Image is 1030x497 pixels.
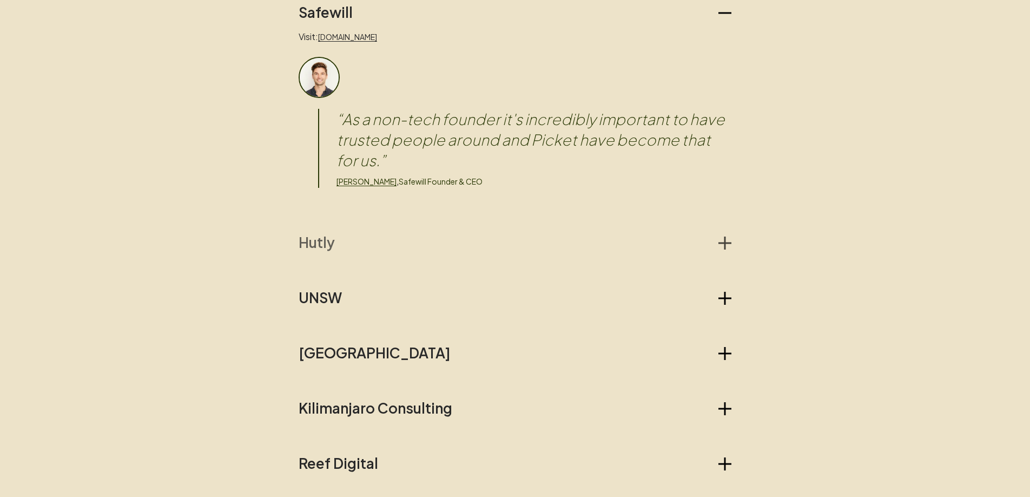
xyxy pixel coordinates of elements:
[299,234,731,251] button: Hutly
[304,471,726,497] iframe: Netlify Drawer
[299,455,731,472] button: Reef Digital
[399,175,483,187] p: Safewill Founder & CEO
[299,344,731,362] button: [GEOGRAPHIC_DATA]
[299,344,451,362] h2: [GEOGRAPHIC_DATA]
[299,455,378,472] h2: Reef Digital
[299,21,731,188] div: Safewill
[299,400,452,417] h2: Kilimanjaro Consulting
[299,57,340,98] img: Client headshot
[299,234,335,251] h2: Hutly
[299,400,731,417] button: Kilimanjaro Consulting
[336,175,731,188] div: ,
[318,32,377,42] a: [DOMAIN_NAME]
[299,4,731,21] button: Safewill
[336,176,397,186] a: [PERSON_NAME]
[299,4,353,21] h2: Safewill
[299,30,731,44] p: Visit:
[336,109,731,171] blockquote: “ As a non-tech founder it's incredibly important to have trusted people around and Picket have b...
[299,289,342,306] h2: UNSW
[299,289,731,306] button: UNSW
